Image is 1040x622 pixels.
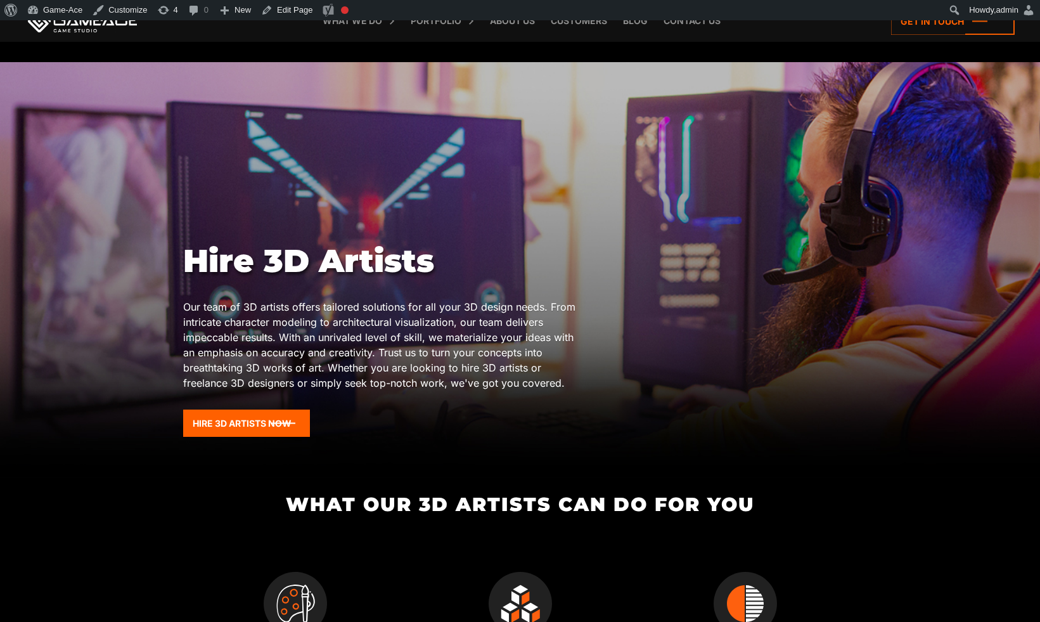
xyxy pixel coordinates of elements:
a: Hire 3D Artists Now [183,410,310,437]
p: Our team of 3D artists offers tailored solutions for all your 3D design needs. From intricate cha... [183,299,587,391]
div: Focus keyphrase not set [341,6,349,14]
h1: Hire 3D Artists [183,242,587,280]
h2: What Our 3D Artists Can Do for You [183,494,857,515]
span: admin [996,5,1018,15]
a: Get in touch [891,8,1015,35]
